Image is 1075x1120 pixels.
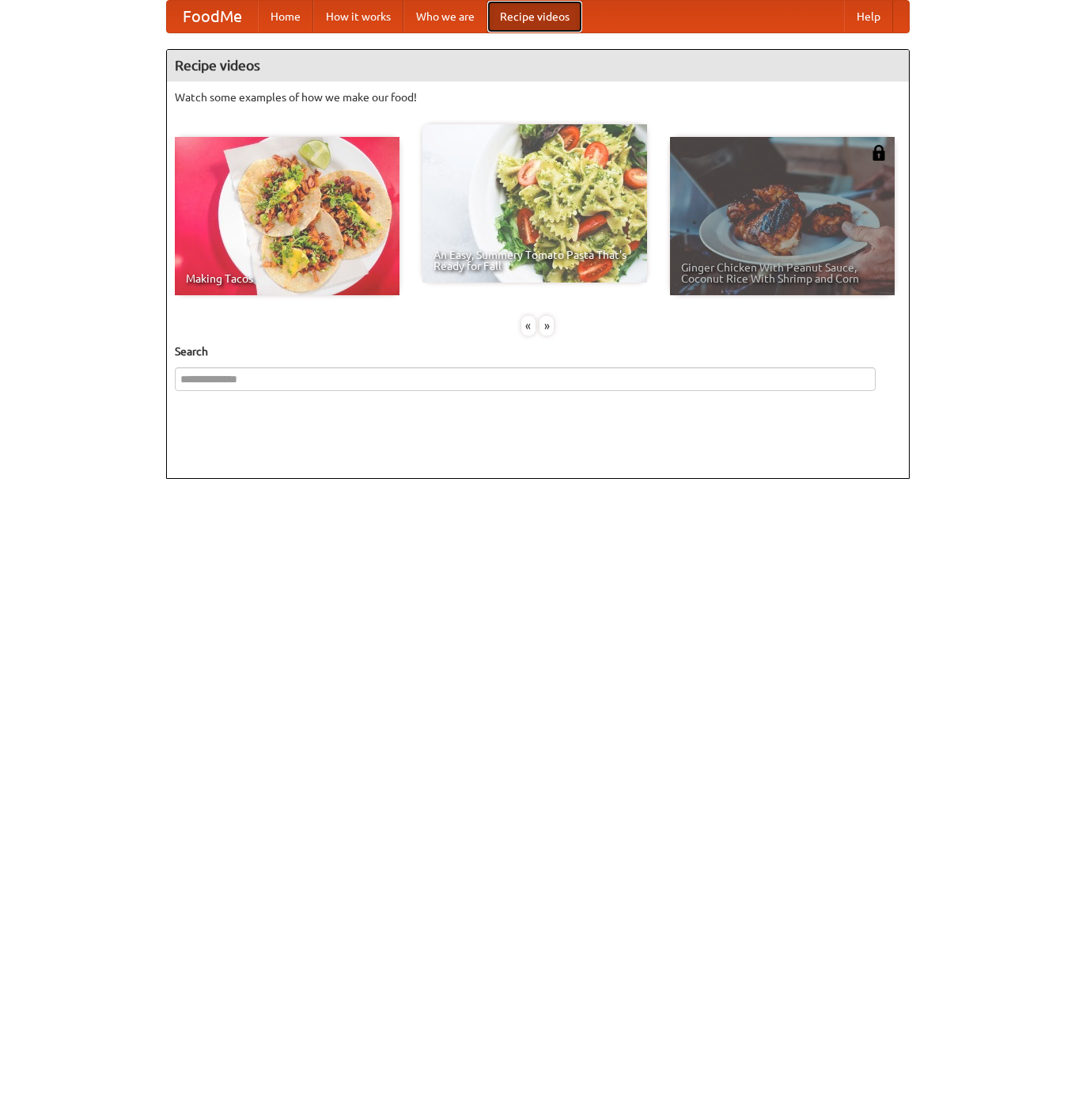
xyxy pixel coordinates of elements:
h4: Recipe videos [167,50,909,82]
a: An Easy, Summery Tomato Pasta That's Ready for Fall [422,124,647,283]
a: Help [844,1,893,32]
p: Watch some examples of how we make our food! [175,89,901,105]
span: An Easy, Summery Tomato Pasta That's Ready for Fall [433,249,636,271]
div: » [539,316,554,336]
h5: Search [175,344,901,359]
a: FoodMe [167,1,258,32]
img: 483408.png [871,145,887,161]
a: Home [258,1,313,32]
a: Who we are [403,1,487,32]
a: Making Tacos [175,137,399,295]
a: Recipe videos [487,1,582,32]
div: « [521,316,536,336]
span: Making Tacos [186,273,388,284]
a: How it works [313,1,403,32]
